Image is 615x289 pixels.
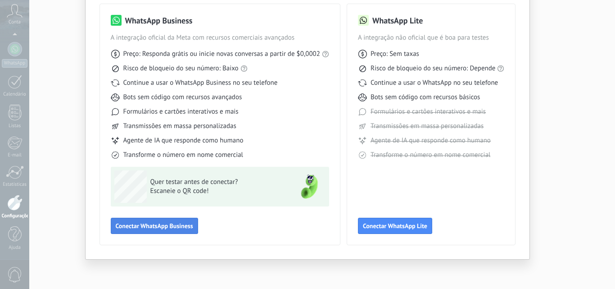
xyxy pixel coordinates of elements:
button: Conectar WhatsApp Lite [358,218,432,234]
span: Bots sem código com recursos avançados [123,93,242,102]
span: A integração não oficial que é boa para testes [358,33,505,42]
button: Conectar WhatsApp Business [111,218,198,234]
span: Escaneie o QR code! [150,187,282,196]
span: Preço: Responda grátis ou inicie novas conversas a partir de $0,0002 [123,50,320,59]
span: Conectar WhatsApp Business [116,223,193,229]
span: Formulários e cartões interativos e mais [371,107,486,116]
span: Quer testar antes de conectar? [150,178,282,187]
span: Preço: Sem taxas [371,50,419,59]
span: Continue a usar o WhatsApp Business no seu telefone [123,78,278,87]
span: Conectar WhatsApp Lite [363,223,427,229]
h3: WhatsApp Business [125,15,193,26]
h3: WhatsApp Lite [372,15,423,26]
span: Transmissões em massa personalizadas [123,122,236,131]
img: green-phone.png [293,170,326,203]
span: Agente de IA que responde como humano [371,136,491,145]
span: Transforme o número em nome comercial [371,151,490,160]
span: Continue a usar o WhatsApp no seu telefone [371,78,498,87]
span: Transmissões em massa personalizadas [371,122,484,131]
span: Formulários e cartões interativos e mais [123,107,239,116]
span: Transforme o número em nome comercial [123,151,243,160]
span: A integração oficial da Meta com recursos comerciais avançados [111,33,329,42]
span: Bots sem código com recursos básicos [371,93,480,102]
span: Risco de bloqueio do seu número: Baixo [123,64,239,73]
span: Agente de IA que responde como humano [123,136,244,145]
span: Risco de bloqueio do seu número: Depende [371,64,496,73]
